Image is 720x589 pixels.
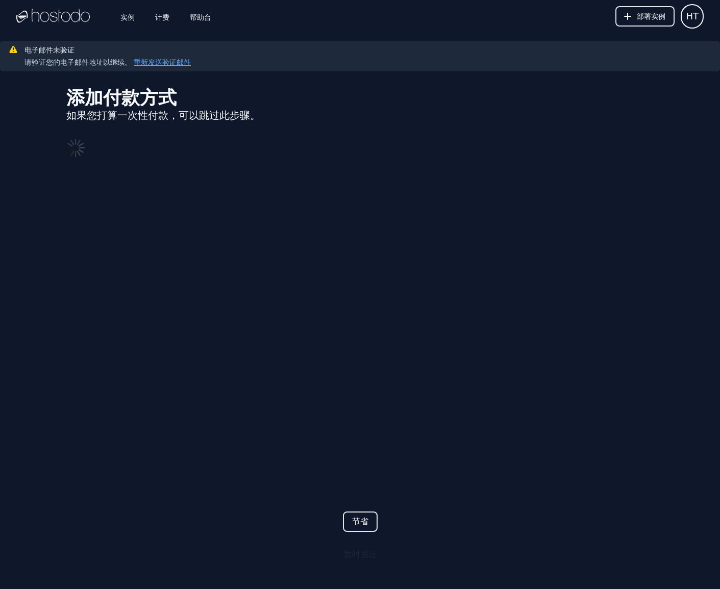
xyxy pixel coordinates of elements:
font: 如果您打算一次性付款，可以跳过此步骤。 [66,109,260,121]
font: 电子邮件未验证 [24,46,75,54]
font: 计费 [155,13,169,21]
img: 标识 [16,9,90,24]
font: 节省 [352,517,368,526]
font: 添加付款方式 [66,87,177,108]
a: 暂时跳过 [344,548,377,560]
iframe: 安全支付输入框 [64,165,656,501]
button: 部署实例 [615,6,675,27]
font: 帮助台 [190,13,211,21]
button: 节省 [343,511,378,532]
button: 重新发送验证邮件 [132,57,191,67]
button: 用户菜单 [681,4,704,29]
font: 实例 [120,13,135,21]
font: HT [686,11,699,21]
font: 部署实例 [637,12,665,20]
font: 重新发送验证邮件 [134,58,191,66]
font: 请验证您的电子邮件地址以继续。 [24,58,132,66]
font: 暂时跳过 [344,549,377,559]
